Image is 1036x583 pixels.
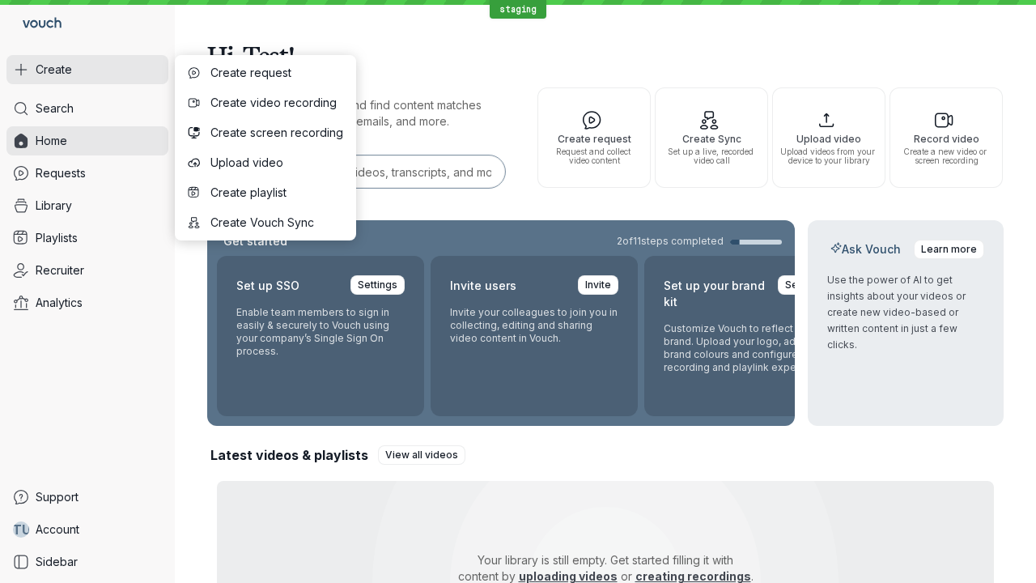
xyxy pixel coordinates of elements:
[827,241,904,257] h2: Ask Vouch
[519,569,618,583] a: uploading videos
[6,6,68,42] a: Go to homepage
[207,97,508,130] p: Search for any keywords and find content matches through transcriptions, user emails, and more.
[210,215,343,231] span: Create Vouch Sync
[772,87,885,188] button: Upload videoUpload videos from your device to your library
[350,275,405,295] a: Settings
[450,306,618,345] p: Invite your colleagues to join you in collecting, editing and sharing video content in Vouch.
[378,445,465,465] a: View all videos
[6,55,168,84] button: Create
[236,275,299,296] h2: Set up SSO
[36,100,74,117] span: Search
[6,191,168,220] a: Library
[178,178,353,207] button: Create playlist
[545,134,643,144] span: Create request
[6,288,168,317] a: Analytics
[897,147,996,165] span: Create a new video or screen recording
[827,272,984,353] p: Use the power of AI to get insights about your videos or create new video-based or written conten...
[578,275,618,295] a: Invite
[36,489,79,505] span: Support
[36,554,78,570] span: Sidebar
[6,547,168,577] a: Sidebar
[664,275,768,313] h2: Set up your brand kit
[12,521,22,538] span: T
[36,230,78,246] span: Playlists
[450,275,516,296] h2: Invite users
[210,65,343,81] span: Create request
[778,275,832,295] a: Settings
[178,118,353,147] button: Create screen recording
[655,87,768,188] button: Create SyncSet up a live, recorded video call
[6,223,168,253] a: Playlists
[662,147,761,165] span: Set up a live, recorded video call
[921,241,977,257] span: Learn more
[785,277,825,293] span: Settings
[6,159,168,188] a: Requests
[635,569,751,583] a: creating recordings
[6,94,168,123] a: Search
[779,147,878,165] span: Upload videos from your device to your library
[6,126,168,155] a: Home
[36,165,86,181] span: Requests
[6,515,168,544] a: TUAccount
[897,134,996,144] span: Record video
[617,235,782,248] a: 2of11steps completed
[178,88,353,117] button: Create video recording
[220,233,291,249] h2: Get started
[210,125,343,141] span: Create screen recording
[207,32,1004,78] h1: Hi, Test!
[779,134,878,144] span: Upload video
[36,133,67,149] span: Home
[22,521,31,538] span: U
[662,134,761,144] span: Create Sync
[210,185,343,201] span: Create playlist
[914,240,984,259] a: Learn more
[358,277,397,293] span: Settings
[385,447,458,463] span: View all videos
[210,95,343,111] span: Create video recording
[617,235,724,248] span: 2 of 11 steps completed
[210,446,368,464] h2: Latest videos & playlists
[178,58,353,87] button: Create request
[36,198,72,214] span: Library
[585,277,611,293] span: Invite
[36,295,83,311] span: Analytics
[6,256,168,285] a: Recruiter
[36,521,79,538] span: Account
[236,306,405,358] p: Enable team members to sign in easily & securely to Vouch using your company’s Single Sign On pro...
[6,483,168,512] a: Support
[890,87,1003,188] button: Record videoCreate a new video or screen recording
[537,87,651,188] button: Create requestRequest and collect video content
[36,262,84,279] span: Recruiter
[178,148,353,177] button: Upload video
[178,208,353,237] button: Create Vouch Sync
[210,155,343,171] span: Upload video
[664,322,832,374] p: Customize Vouch to reflect your brand. Upload your logo, adjust brand colours and configure the r...
[545,147,643,165] span: Request and collect video content
[36,62,72,78] span: Create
